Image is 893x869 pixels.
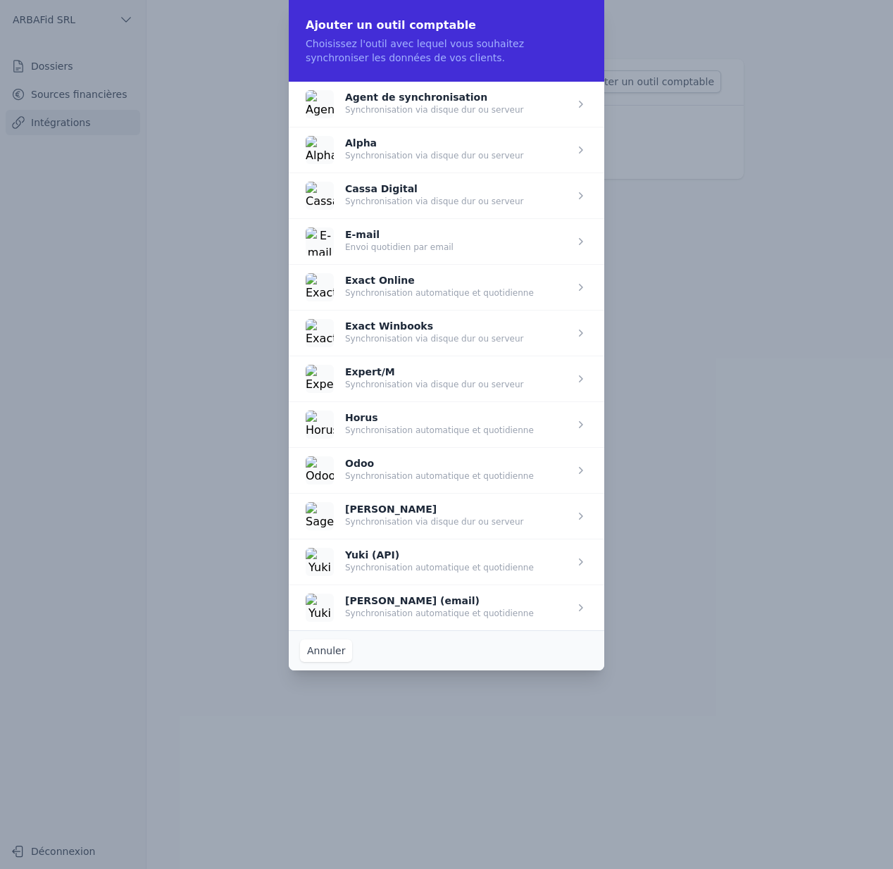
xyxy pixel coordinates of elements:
button: Yuki (API) Synchronisation automatique et quotidienne [306,548,534,576]
p: [PERSON_NAME] (email) [345,596,534,605]
button: Exact Online Synchronisation automatique et quotidienne [306,273,534,301]
p: Cassa Digital [345,185,523,193]
p: E-mail [345,230,454,239]
p: Expert/M [345,368,523,376]
p: Exact Winbooks [345,322,523,330]
button: [PERSON_NAME] Synchronisation via disque dur ou serveur [306,502,523,530]
button: Alpha Synchronisation via disque dur ou serveur [306,136,523,164]
button: Expert/M Synchronisation via disque dur ou serveur [306,365,523,393]
p: [PERSON_NAME] [345,505,523,513]
p: Yuki (API) [345,551,534,559]
p: Horus [345,413,534,422]
p: Alpha [345,139,523,147]
p: Odoo [345,459,534,468]
button: [PERSON_NAME] (email) Synchronisation automatique et quotidienne [306,594,534,622]
p: Exact Online [345,276,534,285]
p: Choisissez l'outil avec lequel vous souhaitez synchroniser les données de vos clients. [306,37,587,65]
button: Agent de synchronisation Synchronisation via disque dur ou serveur [306,90,523,118]
button: Annuler [300,639,352,662]
h2: Ajouter un outil comptable [306,17,587,34]
button: Odoo Synchronisation automatique et quotidienne [306,456,534,484]
p: Agent de synchronisation [345,93,523,101]
button: Horus Synchronisation automatique et quotidienne [306,411,534,439]
button: Cassa Digital Synchronisation via disque dur ou serveur [306,182,523,210]
button: E-mail Envoi quotidien par email [306,227,454,256]
button: Exact Winbooks Synchronisation via disque dur ou serveur [306,319,523,347]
